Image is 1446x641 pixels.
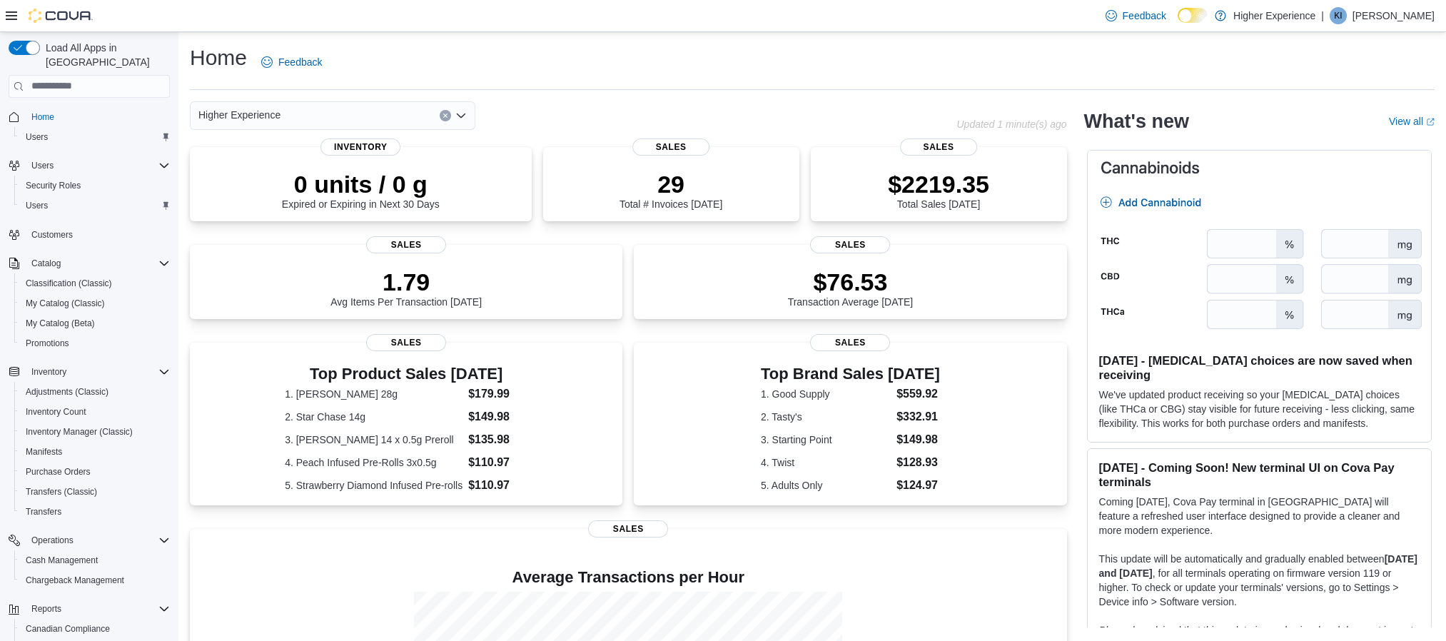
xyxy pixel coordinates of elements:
a: Transfers [20,503,67,520]
button: My Catalog (Beta) [14,313,176,333]
button: Reports [26,600,67,617]
a: Users [20,128,54,146]
span: Classification (Classic) [26,278,112,289]
p: Coming [DATE], Cova Pay terminal in [GEOGRAPHIC_DATA] will feature a refreshed user interface des... [1099,495,1420,537]
span: Feedback [278,55,322,69]
button: Users [26,157,59,174]
p: 29 [620,170,722,198]
a: My Catalog (Classic) [20,295,111,312]
span: My Catalog (Classic) [20,295,170,312]
span: Dark Mode [1178,23,1178,24]
button: Open list of options [455,110,467,121]
dt: 2. Tasty's [761,410,891,424]
span: Feedback [1123,9,1166,23]
dd: $332.91 [896,408,940,425]
span: Transfers [20,503,170,520]
span: Home [31,111,54,123]
button: Operations [26,532,79,549]
a: Feedback [1100,1,1172,30]
span: Sales [366,236,446,253]
a: Transfers (Classic) [20,483,103,500]
button: Security Roles [14,176,176,196]
span: Inventory [320,138,400,156]
span: Canadian Compliance [20,620,170,637]
p: $2219.35 [888,170,989,198]
dd: $559.92 [896,385,940,403]
span: Reports [31,603,61,615]
a: Customers [26,226,79,243]
dt: 3. Starting Point [761,433,891,447]
dd: $110.97 [468,454,527,471]
button: Inventory Count [14,402,176,422]
a: Users [20,197,54,214]
span: Promotions [26,338,69,349]
span: Inventory [26,363,170,380]
button: Home [3,106,176,127]
dt: 4. Twist [761,455,891,470]
a: Manifests [20,443,68,460]
span: Users [26,200,48,211]
button: Users [3,156,176,176]
svg: External link [1426,118,1435,126]
span: Sales [632,138,709,156]
span: Security Roles [26,180,81,191]
button: Chargeback Management [14,570,176,590]
span: Reports [26,600,170,617]
span: Load All Apps in [GEOGRAPHIC_DATA] [40,41,170,69]
span: Home [26,108,170,126]
button: Transfers [14,502,176,522]
button: Catalog [3,253,176,273]
img: Cova [29,9,93,23]
span: Catalog [31,258,61,269]
button: Transfers (Classic) [14,482,176,502]
span: Security Roles [20,177,170,194]
a: Classification (Classic) [20,275,118,292]
p: | [1321,7,1324,24]
h3: [DATE] - Coming Soon! New terminal UI on Cova Pay terminals [1099,460,1420,489]
button: Operations [3,530,176,550]
span: Chargeback Management [26,575,124,586]
button: Reports [3,599,176,619]
span: Inventory [31,366,66,378]
span: Inventory Count [20,403,170,420]
p: 1.79 [330,268,482,296]
span: Transfers (Classic) [20,483,170,500]
span: Inventory Manager (Classic) [20,423,170,440]
a: Home [26,108,60,126]
a: Promotions [20,335,75,352]
a: Chargeback Management [20,572,130,589]
h3: [DATE] - [MEDICAL_DATA] choices are now saved when receiving [1099,353,1420,382]
span: Sales [810,236,890,253]
button: Clear input [440,110,451,121]
span: Inventory Manager (Classic) [26,426,133,438]
a: View allExternal link [1389,116,1435,127]
a: My Catalog (Beta) [20,315,101,332]
dt: 4. Peach Infused Pre-Rolls 3x0.5g [285,455,462,470]
span: Users [26,131,48,143]
button: Catalog [26,255,66,272]
span: Users [26,157,170,174]
span: My Catalog (Beta) [20,315,170,332]
span: Sales [900,138,977,156]
button: Users [14,196,176,216]
h3: Top Product Sales [DATE] [285,365,527,383]
span: My Catalog (Beta) [26,318,95,329]
div: Total # Invoices [DATE] [620,170,722,210]
span: Chargeback Management [20,572,170,589]
span: Manifests [20,443,170,460]
dd: $124.97 [896,477,940,494]
p: We've updated product receiving so your [MEDICAL_DATA] choices (like THCa or CBG) stay visible fo... [1099,388,1420,430]
span: Purchase Orders [20,463,170,480]
dd: $128.93 [896,454,940,471]
span: Transfers (Classic) [26,486,97,498]
span: Sales [588,520,668,537]
button: Cash Management [14,550,176,570]
dd: $179.99 [468,385,527,403]
span: Catalog [26,255,170,272]
button: My Catalog (Classic) [14,293,176,313]
span: Promotions [20,335,170,352]
span: Inventory Count [26,406,86,418]
a: Inventory Count [20,403,92,420]
button: Inventory [26,363,72,380]
a: Cash Management [20,552,103,569]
